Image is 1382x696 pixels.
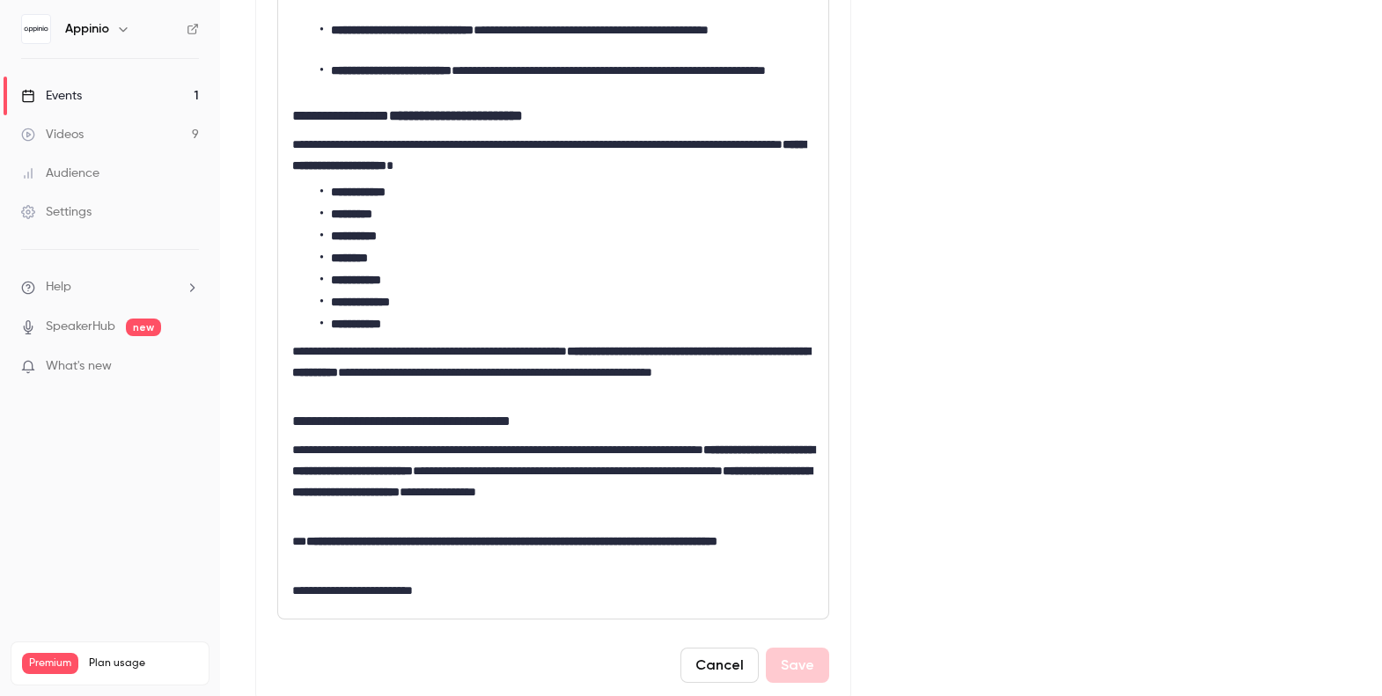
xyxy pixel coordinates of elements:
[46,318,115,336] a: SpeakerHub
[126,319,161,336] span: new
[21,203,92,221] div: Settings
[21,278,199,297] li: help-dropdown-opener
[46,357,112,376] span: What's new
[21,126,84,143] div: Videos
[22,15,50,43] img: Appinio
[178,359,199,375] iframe: Noticeable Trigger
[89,656,198,670] span: Plan usage
[46,278,71,297] span: Help
[22,653,78,674] span: Premium
[21,87,82,105] div: Events
[21,165,99,182] div: Audience
[65,20,109,38] h6: Appinio
[680,648,759,683] button: Cancel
